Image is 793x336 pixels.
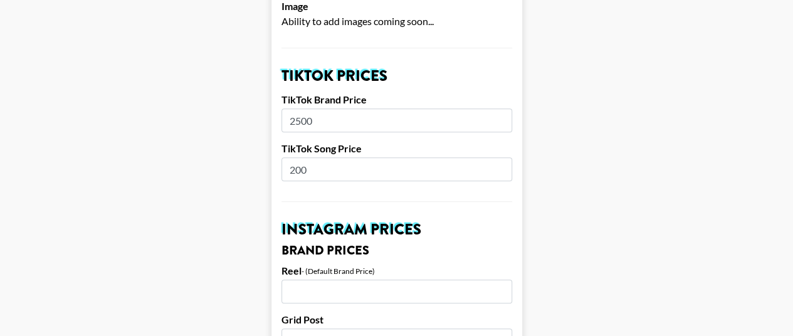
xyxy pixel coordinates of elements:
span: Ability to add images coming soon... [281,15,434,27]
label: TikTok Song Price [281,142,512,155]
h3: Brand Prices [281,244,512,257]
div: - (Default Brand Price) [302,266,375,276]
label: Grid Post [281,313,512,326]
h2: Instagram Prices [281,222,512,237]
label: Reel [281,265,302,277]
label: TikTok Brand Price [281,93,512,106]
h2: TikTok Prices [281,68,512,83]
